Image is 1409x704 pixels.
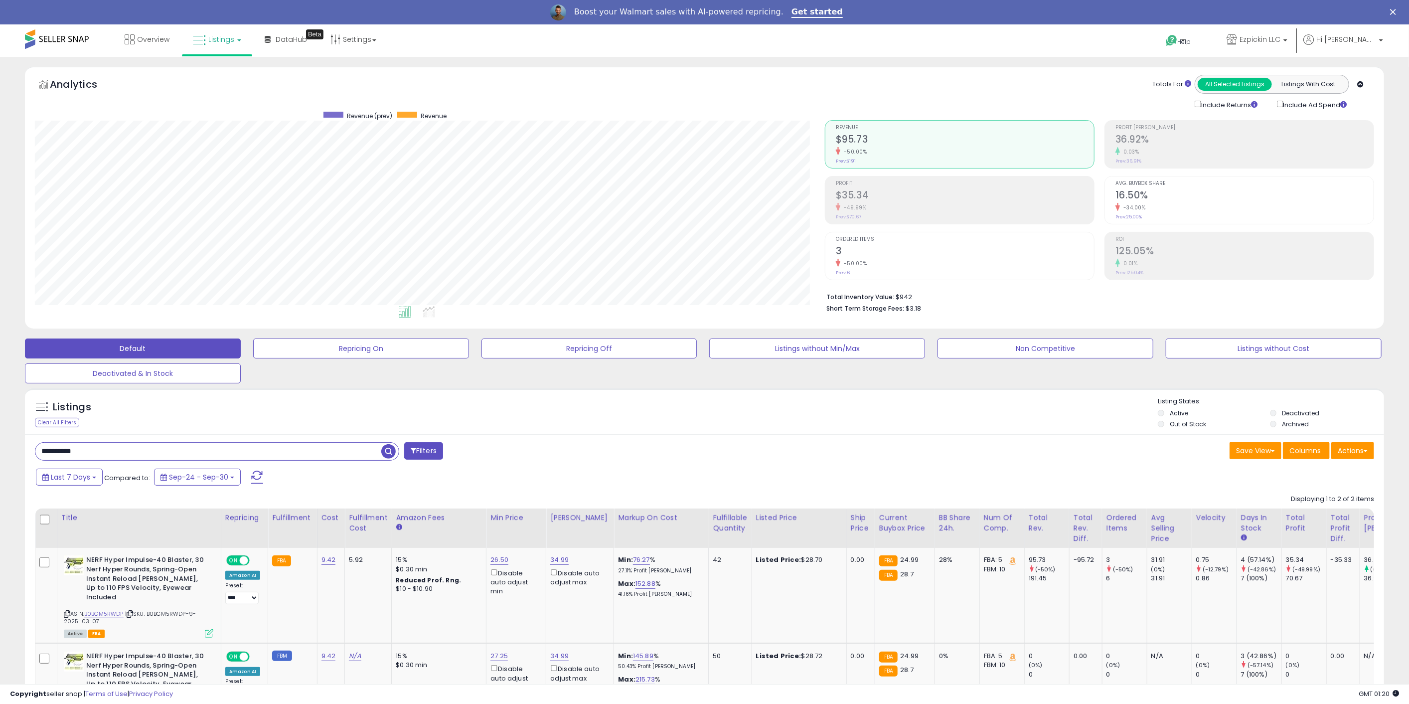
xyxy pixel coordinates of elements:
[879,570,898,581] small: FBA
[225,678,260,700] div: Preset:
[826,304,904,313] b: Short Term Storage Fees:
[396,565,478,574] div: $0.30 min
[1316,34,1376,44] span: Hi [PERSON_NAME]
[1115,214,1142,220] small: Prev: 25.00%
[939,555,972,564] div: 28%
[257,24,314,54] a: DataHub
[1269,99,1363,110] div: Include Ad Spend
[550,567,606,587] div: Disable auto adjust max
[1115,134,1374,147] h2: 36.92%
[900,665,914,675] span: 28.7
[1151,652,1184,661] div: N/A
[396,523,402,532] small: Amazon Fees.
[1166,339,1382,358] button: Listings without Cost
[550,663,606,683] div: Disable auto adjust max
[1106,661,1120,669] small: (0%)
[550,513,610,523] div: [PERSON_NAME]
[490,513,542,523] div: Min Price
[840,148,867,156] small: -50.00%
[481,339,697,358] button: Repricing Off
[550,555,569,565] a: 34.99
[1230,442,1281,459] button: Save View
[984,652,1017,661] div: FBA: 5
[1074,513,1098,544] div: Total Rev. Diff.
[1198,78,1272,91] button: All Selected Listings
[709,339,925,358] button: Listings without Min/Max
[1120,148,1139,156] small: 0.03%
[836,245,1094,259] h2: 3
[984,513,1020,533] div: Num of Comp.
[129,689,173,699] a: Privacy Policy
[185,24,249,54] a: Listings
[836,189,1094,203] h2: $35.34
[836,134,1094,147] h2: $95.73
[1151,574,1192,583] div: 31.91
[756,555,839,564] div: $28.70
[117,24,177,54] a: Overview
[1241,574,1281,583] div: 7 (100%)
[1158,27,1211,57] a: Help
[306,29,323,39] div: Tooltip anchor
[836,270,850,276] small: Prev: 6
[1115,270,1143,276] small: Prev: 125.04%
[1178,38,1191,46] span: Help
[1203,565,1229,573] small: (-12.79%)
[396,585,478,593] div: $10 - $10.90
[1286,513,1322,533] div: Total Profit
[86,652,207,701] b: NERF Hyper Impulse-40 Blaster, 30 Nerf Hyper Rounds, Spring-Open Instant Reload [PERSON_NAME], Up...
[1371,565,1393,573] small: (0.03%)
[1170,409,1188,417] label: Active
[1248,661,1273,669] small: (-57.14%)
[169,472,228,482] span: Sep-24 - Sep-30
[826,293,894,301] b: Total Inventory Value:
[323,24,384,54] a: Settings
[1106,555,1147,564] div: 3
[1390,9,1400,15] div: Close
[1331,442,1374,459] button: Actions
[826,290,1367,302] li: $942
[550,651,569,661] a: 34.99
[1241,670,1281,679] div: 7 (100%)
[396,555,478,564] div: 15%
[879,555,898,566] small: FBA
[1291,495,1374,504] div: Displaying 1 to 2 of 2 items
[490,555,508,565] a: 26.50
[227,556,240,565] span: ON
[1292,565,1320,573] small: (-49.99%)
[1158,397,1384,406] p: Listing States:
[1289,446,1321,456] span: Columns
[1029,670,1069,679] div: 0
[396,576,461,584] b: Reduced Prof. Rng.
[421,112,447,120] span: Revenue
[1286,670,1326,679] div: 0
[879,513,931,533] div: Current Buybox Price
[1120,260,1138,267] small: 0.01%
[836,125,1094,131] span: Revenue
[25,363,241,383] button: Deactivated & In Stock
[939,513,975,533] div: BB Share 24h.
[321,555,336,565] a: 9.42
[836,158,856,164] small: Prev: $191
[85,689,128,699] a: Terms of Use
[851,555,867,564] div: 0.00
[633,651,653,661] a: 145.89
[1151,513,1188,544] div: Avg Selling Price
[396,513,482,523] div: Amazon Fees
[248,653,264,661] span: OFF
[51,472,90,482] span: Last 7 Days
[614,509,709,548] th: The percentage added to the cost of goods (COGS) that forms the calculator for Min & Max prices.
[347,112,392,120] span: Revenue (prev)
[1196,555,1237,564] div: 0.75
[64,610,196,625] span: | SKU: B0BCM5RWDP-9-2025-03-07
[1286,555,1326,564] div: 35.34
[1035,565,1056,573] small: (-50%)
[349,651,361,661] a: N/A
[272,651,292,661] small: FBM
[208,34,234,44] span: Listings
[618,651,633,661] b: Min:
[900,651,919,661] span: 24.99
[86,555,207,604] b: NERF Hyper Impulse-40 Blaster, 30 Nerf Hyper Rounds, Spring-Open Instant Reload [PERSON_NAME], Up...
[10,690,173,699] div: seller snap | |
[1241,513,1277,533] div: Days In Stock
[713,555,744,564] div: 42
